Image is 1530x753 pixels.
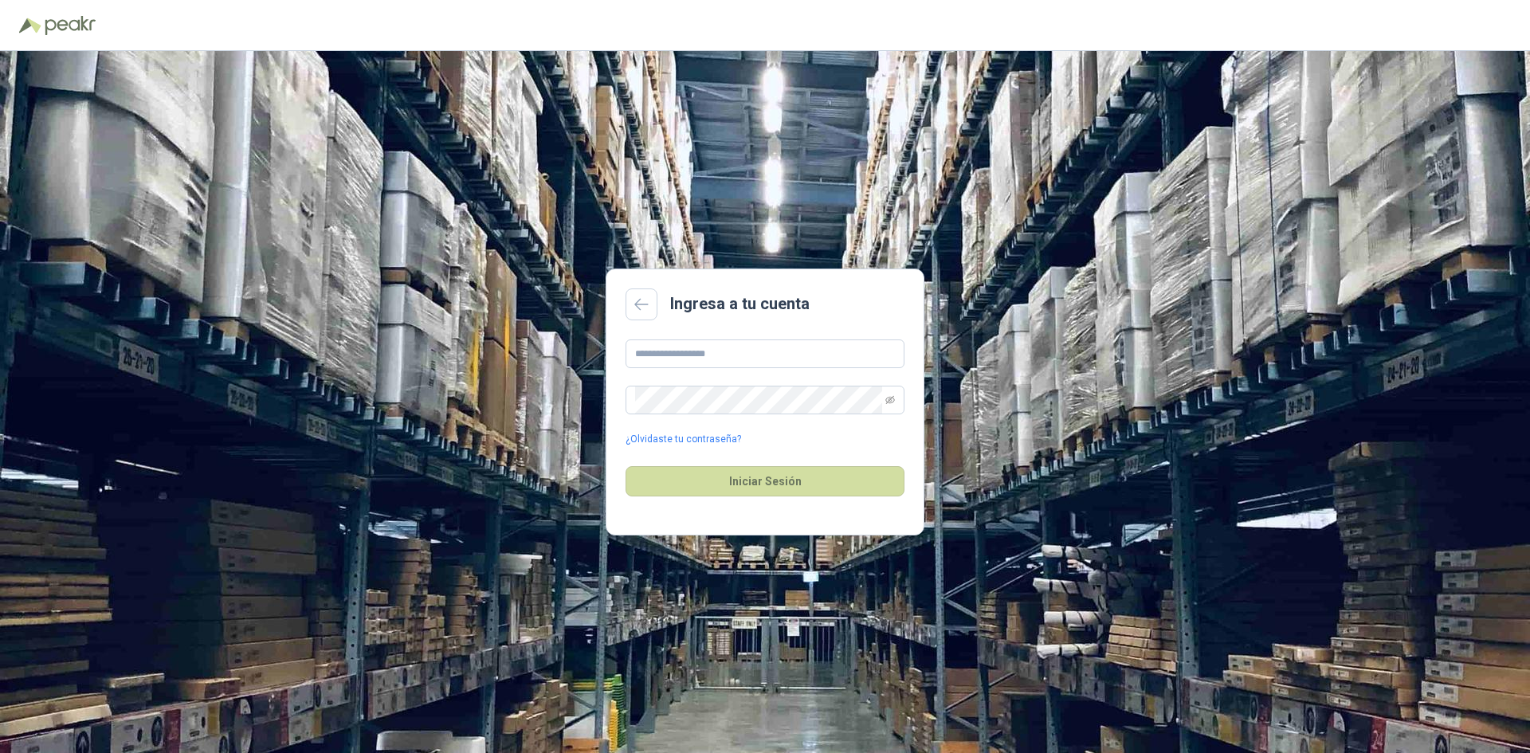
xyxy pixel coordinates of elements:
h2: Ingresa a tu cuenta [670,292,810,316]
img: Peakr [45,16,96,35]
img: Logo [19,18,41,33]
a: ¿Olvidaste tu contraseña? [626,432,741,447]
span: eye-invisible [885,395,895,405]
button: Iniciar Sesión [626,466,904,496]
